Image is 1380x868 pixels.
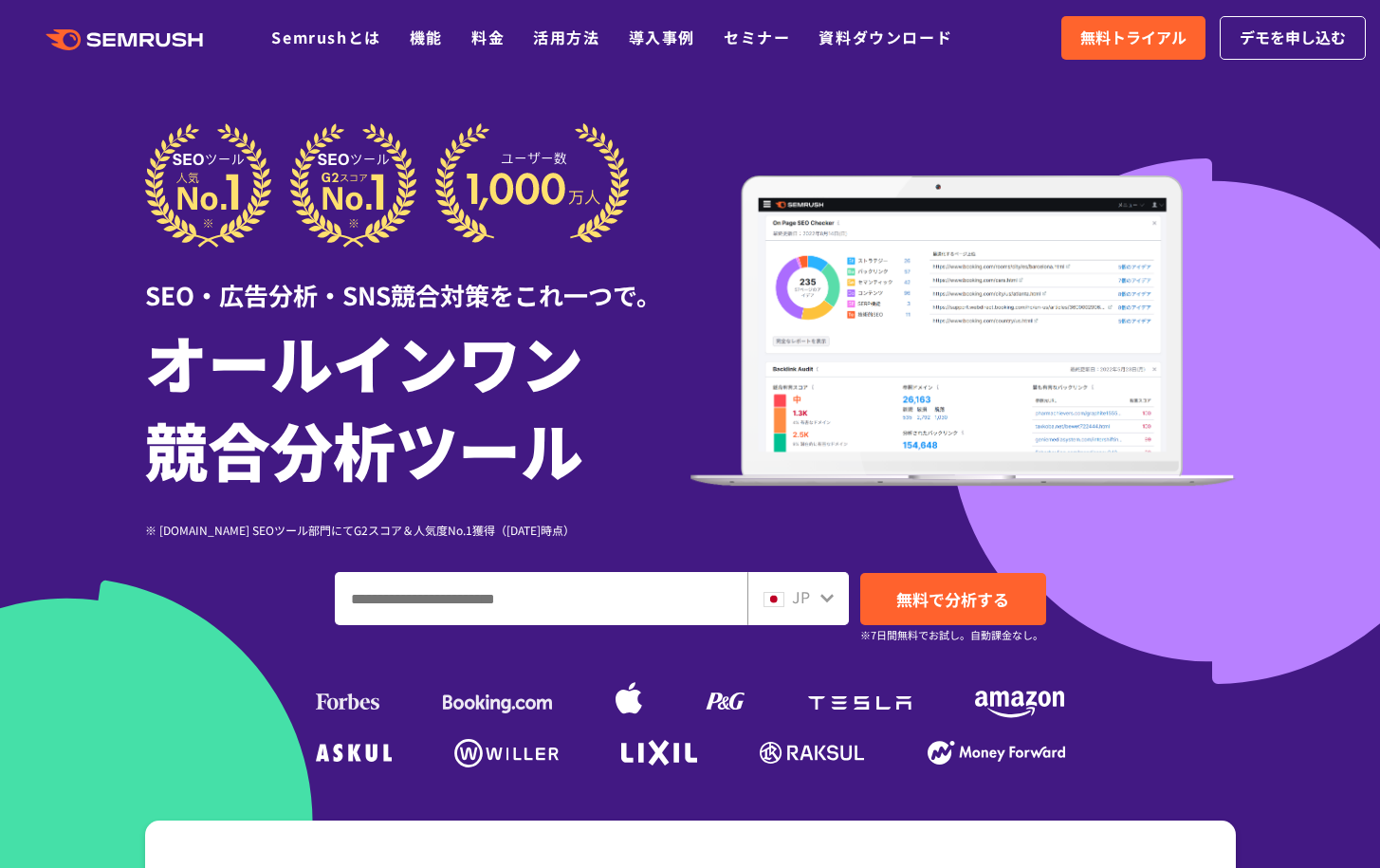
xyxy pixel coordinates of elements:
a: セミナー [724,26,790,48]
a: 無料で分析する [860,573,1046,625]
a: Semrushとは [271,26,380,48]
a: 導入事例 [629,26,695,48]
div: ※ [DOMAIN_NAME] SEOツール部門にてG2スコア＆人気度No.1獲得（[DATE]時点） [145,521,690,539]
h1: オールインワン 競合分析ツール [145,318,690,492]
a: 料金 [471,26,505,48]
span: JP [792,585,810,608]
a: 資料ダウンロード [819,26,952,48]
small: ※7日間無料でお試し。自動課金なし。 [860,626,1043,644]
a: 無料トライアル [1061,16,1205,60]
a: 活用方法 [533,26,599,48]
span: 無料で分析する [896,587,1009,611]
span: 無料トライアル [1080,26,1187,50]
a: デモを申し込む [1220,16,1366,60]
input: ドメイン、キーワードまたはURLを入力してください [336,573,746,624]
div: SEO・広告分析・SNS競合対策をこれ一つで。 [145,248,690,313]
span: デモを申し込む [1240,26,1346,50]
a: 機能 [410,26,443,48]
